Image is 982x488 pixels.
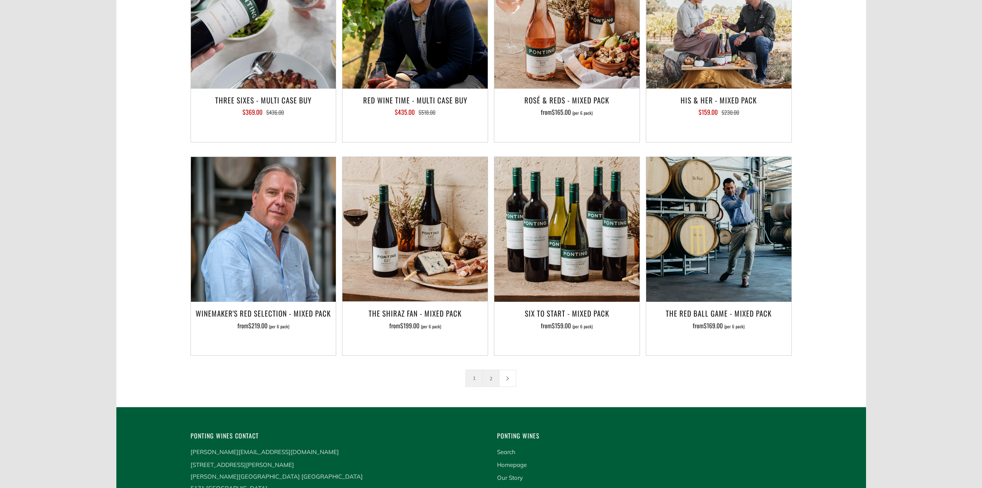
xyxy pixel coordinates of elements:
a: Winemaker's Red Selection - Mixed Pack from$219.00 (per 6 pack) [191,306,336,346]
a: Search [497,448,515,456]
span: $369.00 [242,107,262,117]
span: (per 6 pack) [421,324,441,329]
a: [PERSON_NAME][EMAIL_ADDRESS][DOMAIN_NAME] [191,448,339,456]
span: from [693,321,745,330]
h3: The Shiraz Fan - Mixed Pack [346,306,484,320]
a: Six To Start - Mixed Pack from$159.00 (per 6 pack) [494,306,640,346]
span: (per 6 pack) [572,324,593,329]
span: 1 [465,370,483,387]
span: $518.00 [419,108,435,116]
a: The Red Ball Game - Mixed Pack from$169.00 (per 6 pack) [646,306,791,346]
a: Homepage [497,461,527,468]
h4: Ponting Wines [497,431,792,441]
a: Red Wine Time - Multi Case Buy $435.00 $518.00 [342,93,488,132]
h4: Ponting Wines Contact [191,431,485,441]
span: (per 6 pack) [572,111,593,115]
span: $159.00 [699,107,718,117]
h3: Red Wine Time - Multi Case Buy [346,93,484,107]
span: (per 6 pack) [269,324,289,329]
a: Our Story [497,474,523,481]
span: $230.00 [722,108,739,116]
a: The Shiraz Fan - Mixed Pack from$199.00 (per 6 pack) [342,306,488,346]
span: $436.00 [266,108,284,116]
span: $219.00 [248,321,267,330]
h3: Rosé & Reds - Mixed Pack [498,93,636,107]
span: from [541,321,593,330]
span: $199.00 [400,321,419,330]
h3: Winemaker's Red Selection - Mixed Pack [195,306,332,320]
span: $435.00 [395,107,415,117]
a: 2 [483,370,499,386]
span: (per 6 pack) [724,324,745,329]
a: His & Her - Mixed Pack $159.00 $230.00 [646,93,791,132]
span: from [541,107,593,117]
span: $165.00 [552,107,571,117]
span: $159.00 [552,321,571,330]
span: from [237,321,289,330]
h3: The Red Ball Game - Mixed Pack [650,306,788,320]
h3: Three Sixes - Multi Case Buy [195,93,332,107]
span: from [389,321,441,330]
span: $169.00 [704,321,723,330]
h3: His & Her - Mixed Pack [650,93,788,107]
a: Three Sixes - Multi Case Buy $369.00 $436.00 [191,93,336,132]
a: Rosé & Reds - Mixed Pack from$165.00 (per 6 pack) [494,93,640,132]
h3: Six To Start - Mixed Pack [498,306,636,320]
